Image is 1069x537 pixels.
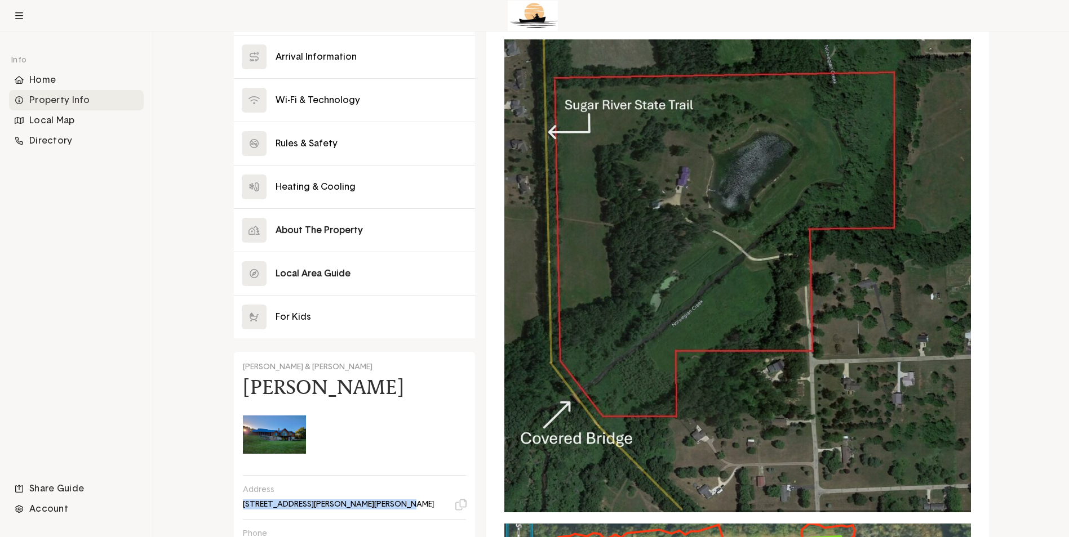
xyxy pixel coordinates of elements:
[9,478,144,499] li: Navigation item
[9,131,144,151] li: Navigation item
[243,485,459,495] p: Address
[243,363,372,371] span: [PERSON_NAME] & [PERSON_NAME]
[9,90,144,110] div: Property Info
[9,90,144,110] li: Navigation item
[9,110,144,131] li: Navigation item
[508,1,557,31] img: Logo
[243,378,404,396] h4: [PERSON_NAME]
[243,403,306,466] img: Brittney Gradall's avatar
[9,110,144,131] div: Local Map
[9,499,144,519] div: Account
[9,70,144,90] div: Home
[9,70,144,90] li: Navigation item
[9,478,144,499] div: Share Guide
[504,39,970,512] img: property-53887.jpg
[9,499,144,519] li: Navigation item
[243,499,434,509] p: [STREET_ADDRESS][PERSON_NAME][PERSON_NAME]
[9,131,144,151] div: Directory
